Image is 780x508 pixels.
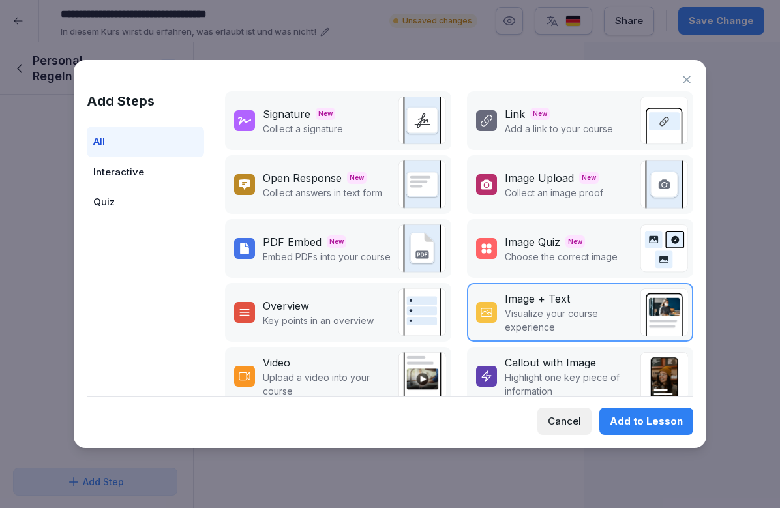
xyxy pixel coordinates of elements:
div: Image Quiz [505,234,560,250]
span: New [530,108,550,120]
p: Upload a video into your course [263,370,391,398]
span: New [579,172,599,184]
span: New [565,235,585,248]
div: PDF Embed [263,234,322,250]
div: Add to Lesson [610,414,683,428]
div: Image Upload [505,170,574,186]
p: Choose the correct image [505,250,618,263]
div: Video [263,355,290,370]
div: Interactive [87,157,204,188]
p: Embed PDFs into your course [263,250,391,263]
img: overview.svg [398,288,446,336]
p: Highlight one key piece of information [505,370,633,398]
span: New [316,108,335,120]
div: Signature [263,106,310,122]
h1: Add Steps [87,91,204,111]
div: Overview [263,298,309,314]
p: Collect a signature [263,122,343,136]
img: text_response.svg [398,160,446,209]
img: link.svg [640,97,688,145]
img: callout.png [640,352,688,400]
img: video.png [398,352,446,400]
button: Cancel [537,408,592,435]
p: Visualize your course experience [505,306,633,334]
img: signature.svg [398,97,446,145]
div: Quiz [87,187,204,218]
img: pdf_embed.svg [398,224,446,273]
p: Key points in an overview [263,314,374,327]
img: text_image.png [640,288,688,336]
p: Collect an image proof [505,186,603,200]
p: Collect answers in text form [263,186,382,200]
div: Cancel [548,414,581,428]
div: Open Response [263,170,342,186]
p: Add a link to your course [505,122,613,136]
span: New [347,172,367,184]
button: Add to Lesson [599,408,693,435]
div: Callout with Image [505,355,596,370]
div: All [87,127,204,157]
img: image_quiz.svg [640,224,688,273]
div: Link [505,106,525,122]
img: image_upload.svg [640,160,688,209]
span: New [327,235,346,248]
div: Image + Text [505,291,570,306]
